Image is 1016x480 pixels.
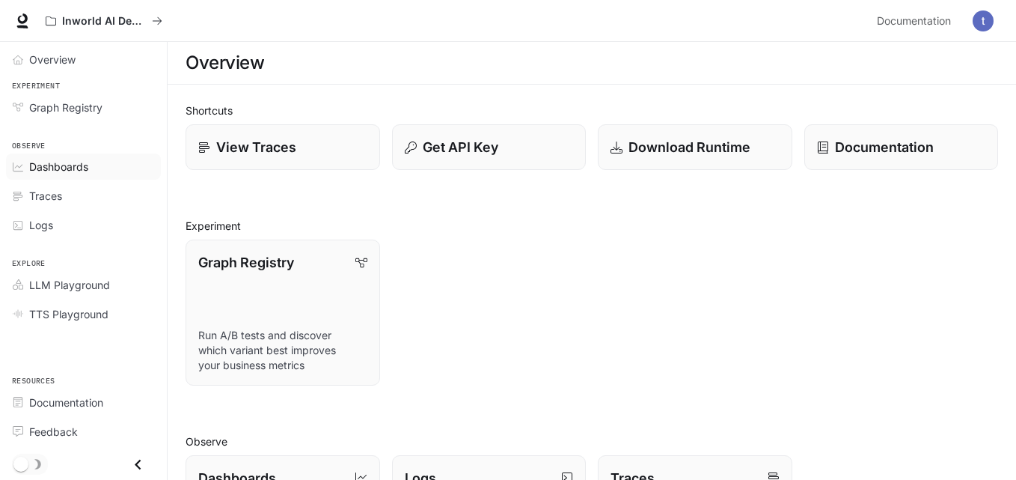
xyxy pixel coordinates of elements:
[6,301,161,327] a: TTS Playground
[29,52,76,67] span: Overview
[6,272,161,298] a: LLM Playground
[6,183,161,209] a: Traces
[216,137,296,157] p: View Traces
[186,124,380,170] a: View Traces
[804,124,999,170] a: Documentation
[392,124,587,170] button: Get API Key
[121,449,155,480] button: Close drawer
[29,277,110,293] span: LLM Playground
[6,94,161,121] a: Graph Registry
[6,419,161,445] a: Feedback
[6,389,161,416] a: Documentation
[186,48,264,78] h1: Overview
[6,154,161,180] a: Dashboards
[973,10,994,31] img: User avatar
[186,103,998,118] h2: Shortcuts
[198,252,294,273] p: Graph Registry
[598,124,792,170] a: Download Runtime
[29,159,88,174] span: Dashboards
[198,328,367,373] p: Run A/B tests and discover which variant best improves your business metrics
[62,15,146,28] p: Inworld AI Demos
[877,12,951,31] span: Documentation
[29,424,78,440] span: Feedback
[29,188,62,204] span: Traces
[13,455,28,472] span: Dark mode toggle
[29,395,103,410] span: Documentation
[186,240,380,386] a: Graph RegistryRun A/B tests and discover which variant best improves your business metrics
[6,46,161,73] a: Overview
[423,137,498,157] p: Get API Key
[29,217,53,233] span: Logs
[29,100,102,115] span: Graph Registry
[186,434,998,449] h2: Observe
[39,6,169,36] button: All workspaces
[186,218,998,234] h2: Experiment
[835,137,934,157] p: Documentation
[871,6,962,36] a: Documentation
[6,212,161,238] a: Logs
[968,6,998,36] button: User avatar
[29,306,108,322] span: TTS Playground
[628,137,750,157] p: Download Runtime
